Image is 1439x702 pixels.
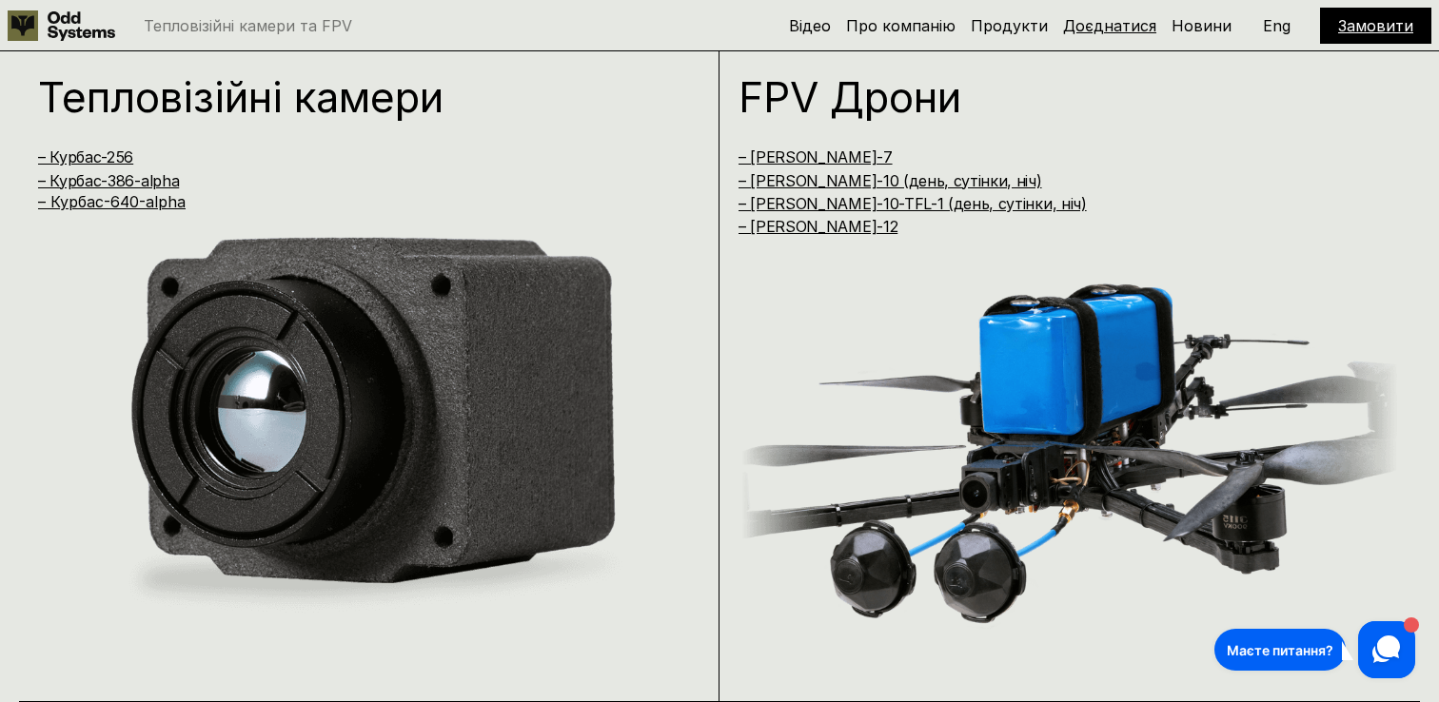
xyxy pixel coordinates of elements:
[38,76,660,118] h1: Тепловізійні камери
[739,76,1361,118] h1: FPV Дрони
[739,217,897,236] a: – [PERSON_NAME]-12
[971,16,1048,35] a: Продукти
[789,16,831,35] a: Відео
[38,147,133,166] a: – Курбас-256
[38,171,179,190] a: – Курбас-386-alpha
[144,18,352,33] p: Тепловізійні камери та FPV
[1338,16,1413,35] a: Замовити
[1210,616,1420,683] iframe: HelpCrunch
[846,16,956,35] a: Про компанію
[739,194,1087,213] a: – [PERSON_NAME]-10-TFL-1 (день, сутінки, ніч)
[739,171,1042,190] a: – [PERSON_NAME]-10 (день, сутінки, ніч)
[1063,16,1156,35] a: Доєднатися
[38,192,186,211] a: – Курбас-640-alpha
[739,147,893,166] a: – [PERSON_NAME]-7
[1263,18,1291,33] p: Eng
[1172,16,1232,35] a: Новини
